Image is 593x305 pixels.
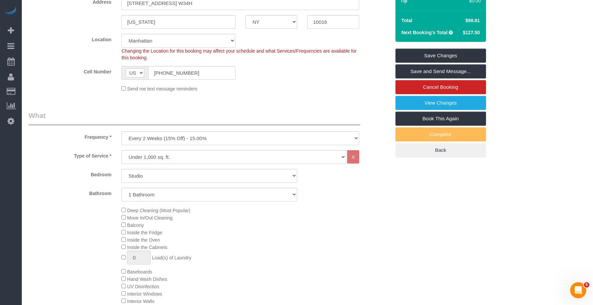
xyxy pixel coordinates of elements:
a: Back [395,143,486,157]
label: Bedroom [23,169,116,178]
span: Interior Windows [127,291,162,297]
label: Type of Service * [23,150,116,159]
iframe: Intercom live chat [570,282,586,298]
a: Cancel Booking [395,80,486,94]
span: Inside the Fridge [127,230,162,235]
span: Send me text message reminders [127,86,197,91]
a: Book This Again [395,112,486,126]
label: Cell Number [23,66,116,75]
span: Hand Wash Dishes [127,277,167,282]
label: Frequency * [23,131,116,140]
a: Save and Send Message... [395,64,486,78]
span: Baseboards [127,269,152,274]
span: 5 [584,282,589,288]
span: Inside the Cabinets [127,245,167,250]
label: Bathroom [23,188,116,197]
span: Deep Cleaning (Most Popular) [127,208,190,213]
a: Save Changes [395,49,486,63]
input: Zip Code [307,15,359,29]
span: $127.50 [463,30,480,35]
span: $98.81 [466,18,480,23]
legend: What [29,111,360,126]
span: Move In/Out Cleaning [127,215,172,221]
img: Automaid Logo [4,7,17,16]
span: UV Disinfection [127,284,159,289]
a: View Changes [395,96,486,110]
span: Load(s) of Laundry [152,255,192,260]
span: Balcony [127,223,144,228]
strong: Next Booking's Total [401,30,448,35]
strong: Total [401,18,412,23]
span: Changing the Location for this booking may affect your schedule and what Services/Frequencies are... [121,48,357,60]
span: Interior Walls [127,299,154,304]
label: Location [23,34,116,43]
span: Inside the Oven [127,237,160,243]
input: City [121,15,235,29]
input: Cell Number [148,66,235,80]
